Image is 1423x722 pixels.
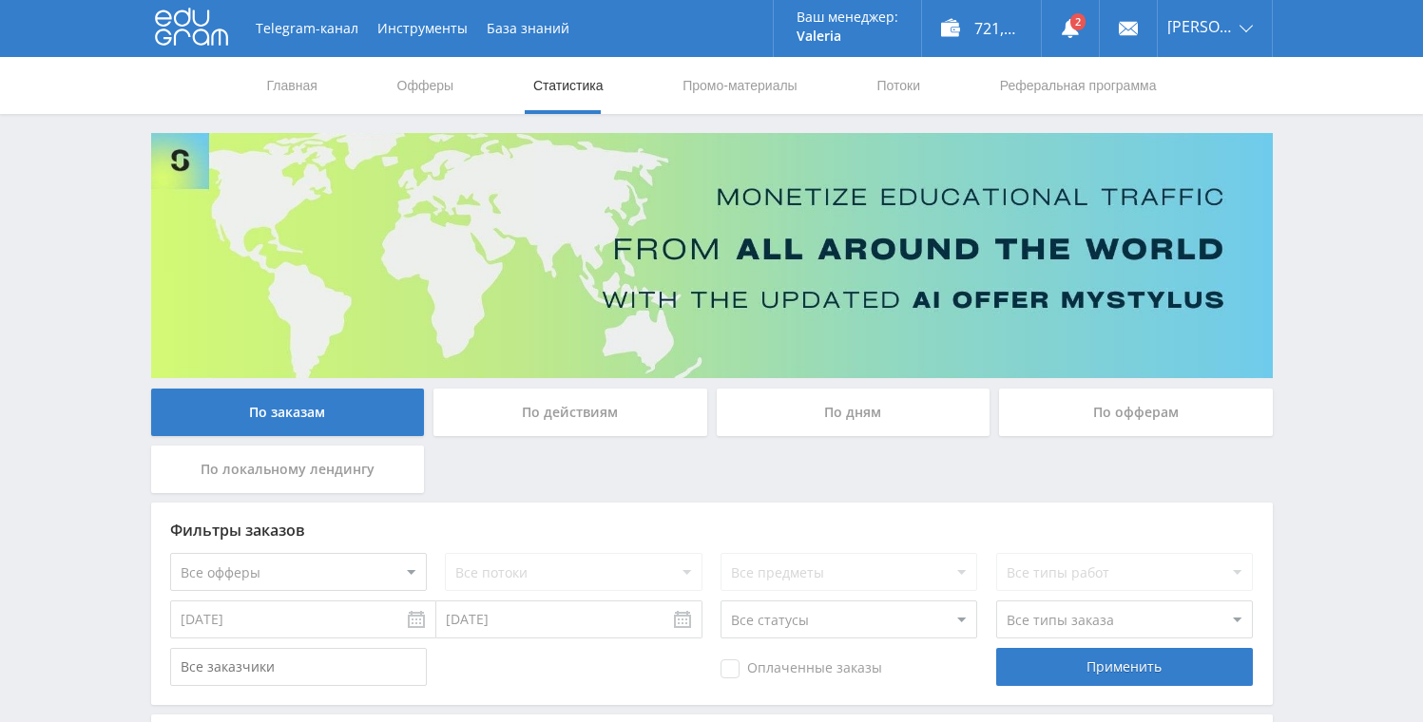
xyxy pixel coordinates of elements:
[998,57,1159,114] a: Реферальная программа
[395,57,456,114] a: Офферы
[875,57,922,114] a: Потоки
[999,389,1273,436] div: По офферам
[265,57,319,114] a: Главная
[531,57,606,114] a: Статистика
[797,9,898,25] p: Ваш менеджер:
[170,522,1254,539] div: Фильтры заказов
[721,659,882,678] span: Оплаченные заказы
[151,446,425,493] div: По локальному лендингу
[996,648,1253,686] div: Применить
[797,28,898,44] p: Valeria
[151,389,425,436] div: По заказам
[717,389,990,436] div: По дням
[170,648,427,686] input: Все заказчики
[151,133,1273,378] img: Banner
[433,389,707,436] div: По действиям
[681,57,798,114] a: Промо-материалы
[1167,19,1234,34] span: [PERSON_NAME]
